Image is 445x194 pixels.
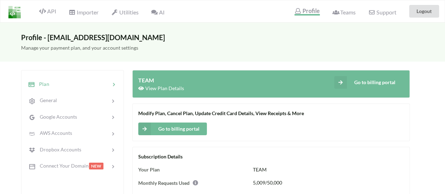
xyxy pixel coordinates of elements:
span: AWS Accounts [36,130,72,136]
div: Your Plan [138,166,244,173]
span: Dropbox Accounts [36,146,81,152]
span: Profile [294,7,319,14]
span: General [36,97,57,103]
button: Go to billing portal [334,76,403,89]
div: Monthly Requests Used [138,179,244,187]
span: Importer [69,9,98,15]
span: View Plan Details [138,85,184,91]
span: AI [151,9,164,15]
span: Utilities [111,9,138,15]
span: Connect Your Domain [36,163,89,169]
span: Support [368,10,396,15]
span: API [39,8,56,14]
h3: Profile - [EMAIL_ADDRESS][DOMAIN_NAME] [21,33,424,42]
button: Go to billing portal [138,123,207,135]
span: Modify Plan, Cancel Plan, Update Credit Card Details, View Receipts & More [138,110,304,116]
span: TEAM [253,167,267,173]
h5: Manage your payment plan, and your account settings [21,45,424,51]
button: Logout [409,5,439,18]
span: Subscription Details [138,154,183,159]
img: LogoIcon.png [8,6,21,18]
span: Teams [332,9,356,15]
span: Plan [35,81,49,87]
span: Google Accounts [36,114,77,120]
span: 5,009/50,000 [253,180,282,186]
div: TEAM [138,76,271,85]
span: NEW [89,163,103,169]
